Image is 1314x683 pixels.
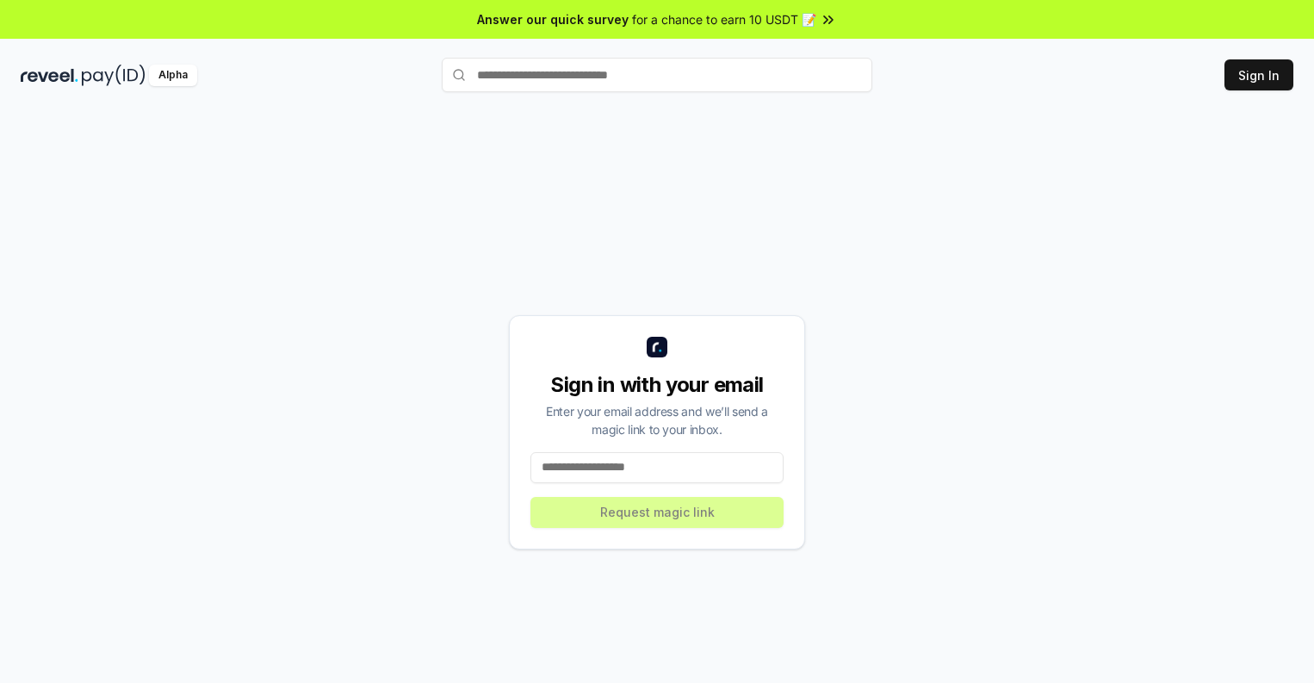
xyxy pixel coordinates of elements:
[530,402,784,438] div: Enter your email address and we’ll send a magic link to your inbox.
[1224,59,1293,90] button: Sign In
[82,65,146,86] img: pay_id
[647,337,667,357] img: logo_small
[632,10,816,28] span: for a chance to earn 10 USDT 📝
[530,371,784,399] div: Sign in with your email
[477,10,629,28] span: Answer our quick survey
[21,65,78,86] img: reveel_dark
[149,65,197,86] div: Alpha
